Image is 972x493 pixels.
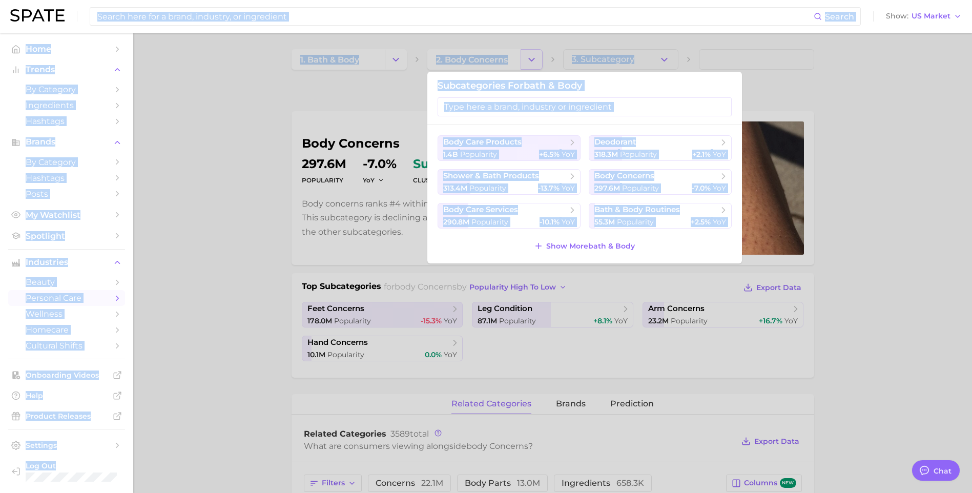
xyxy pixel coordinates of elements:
span: Settings [26,441,108,450]
span: +2.5% [691,217,711,227]
h1: Subcategories for [438,80,732,91]
span: deodorant [594,137,636,147]
span: bath & body routines [594,205,680,215]
span: Popularity [460,150,497,159]
span: Help [26,391,108,400]
button: ShowUS Market [883,10,964,23]
a: Hashtags [8,113,125,129]
span: 290.8m [443,217,469,227]
span: Onboarding Videos [26,371,108,380]
button: deodorant318.3m Popularity+2.1% YoY [589,135,732,161]
a: Hashtags [8,170,125,186]
a: My Watchlist [8,207,125,223]
span: body care products [443,137,522,147]
span: Popularity [620,150,657,159]
a: Onboarding Videos [8,367,125,383]
span: Hashtags [26,116,108,126]
span: Home [26,44,108,54]
a: beauty [8,274,125,290]
a: by Category [8,154,125,170]
button: Brands [8,134,125,150]
a: Ingredients [8,97,125,113]
a: Spotlight [8,228,125,244]
button: Show Morebath & body [531,239,637,253]
a: by Category [8,81,125,97]
span: Spotlight [26,231,108,241]
span: YoY [562,217,575,227]
span: Product Releases [26,412,108,421]
span: Popularity [471,217,508,227]
span: shower & bath products [443,171,539,181]
a: Posts [8,186,125,202]
span: body care services [443,205,518,215]
span: beauty [26,277,108,287]
span: YoY [562,183,575,193]
span: Popularity [622,183,659,193]
button: Trends [8,62,125,77]
a: Home [8,41,125,57]
span: +6.5% [539,150,560,159]
span: Brands [26,137,108,147]
span: US Market [912,13,950,19]
span: wellness [26,309,108,319]
span: personal care [26,293,108,303]
span: Popularity [617,217,654,227]
span: 313.4m [443,183,467,193]
input: Type here a brand, industry or ingredient [438,97,732,116]
span: YoY [713,183,726,193]
button: body concerns297.6m Popularity-7.0% YoY [589,169,732,195]
span: Search [825,12,854,22]
span: -10.1% [540,217,560,227]
span: -7.0% [692,183,711,193]
span: YoY [713,217,726,227]
span: bath & body [524,80,582,91]
a: Settings [8,438,125,453]
a: homecare [8,322,125,338]
span: Show More bath & body [546,242,635,251]
span: -13.7% [538,183,560,193]
span: by Category [26,85,108,94]
a: personal care [8,290,125,306]
button: body care products1.4b Popularity+6.5% YoY [438,135,581,161]
span: +2.1% [692,150,711,159]
span: Posts [26,189,108,199]
span: My Watchlist [26,210,108,220]
span: cultural shifts [26,341,108,351]
span: 1.4b [443,150,458,159]
span: body concerns [594,171,654,181]
a: Product Releases [8,408,125,424]
span: 318.3m [594,150,618,159]
span: Hashtags [26,173,108,183]
span: homecare [26,325,108,335]
span: YoY [562,150,575,159]
button: bath & body routines55.3m Popularity+2.5% YoY [589,203,732,229]
span: Popularity [469,183,506,193]
span: Ingredients [26,100,108,110]
a: wellness [8,306,125,322]
span: YoY [713,150,726,159]
span: by Category [26,157,108,167]
img: SPATE [10,9,65,22]
button: body care services290.8m Popularity-10.1% YoY [438,203,581,229]
span: Trends [26,65,108,74]
span: 55.3m [594,217,615,227]
span: Show [886,13,908,19]
span: Industries [26,258,108,267]
button: Industries [8,255,125,270]
a: Help [8,388,125,403]
button: shower & bath products313.4m Popularity-13.7% YoY [438,169,581,195]
a: Log out. Currently logged in with e-mail grace.choi@galderma.com. [8,458,125,485]
input: Search here for a brand, industry, or ingredient [96,8,814,25]
span: Log Out [26,461,122,470]
span: 297.6m [594,183,620,193]
a: cultural shifts [8,338,125,354]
